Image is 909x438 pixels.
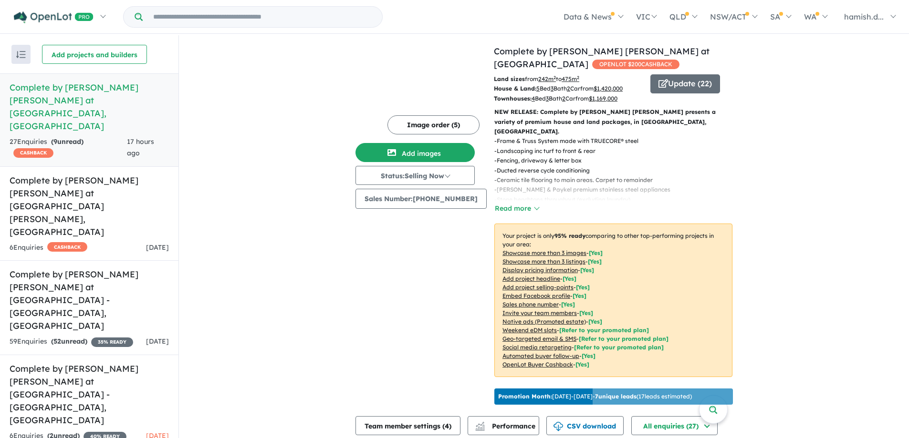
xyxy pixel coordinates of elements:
button: Read more [494,203,539,214]
p: Bed Bath Car from [494,94,643,103]
img: Openlot PRO Logo White [14,11,94,23]
span: [ Yes ] [589,249,603,256]
b: 7 unique leads [595,393,637,400]
strong: ( unread) [51,137,84,146]
img: download icon [554,422,563,431]
span: to [556,75,579,82]
span: [Refer to your promoted plan] [574,344,664,351]
input: Try estate name, suburb, builder or developer [145,7,380,27]
span: [ Yes ] [588,258,602,265]
div: 27 Enquir ies [10,136,127,159]
u: 3 [551,85,554,92]
p: - Ceramic tile flooring to main areas. Carpet to remainder [494,175,740,185]
p: - Ducted reverse cycle conditioning [494,166,740,175]
u: Social media retargeting [502,344,572,351]
span: [ Yes ] [561,301,575,308]
p: - Fencing, driveway & letter box [494,156,740,165]
p: - [PERSON_NAME] & Paykel premium stainless steel appliances [494,185,740,194]
span: [ Yes ] [579,309,593,316]
button: Status:Selling Now [355,166,475,185]
u: Automated buyer follow-up [502,352,579,359]
button: Performance [468,416,539,435]
span: Performance [477,422,535,430]
div: 6 Enquir ies [10,242,87,254]
p: from [494,74,643,84]
b: House & Land: [494,85,536,92]
button: Update (22) [650,74,720,93]
u: 242 m [538,75,556,82]
u: 475 m [562,75,579,82]
span: [ Yes ] [580,266,594,274]
span: [ Yes ] [563,275,576,282]
u: $ 1,169,000 [589,95,617,102]
u: 3 [546,95,549,102]
span: 9 [53,137,57,146]
p: [DATE] - [DATE] - ( 17 leads estimated) [498,392,692,401]
b: 95 % ready [554,232,585,239]
button: Team member settings (4) [355,416,460,435]
p: Your project is only comparing to other top-performing projects in your area: - - - - - - - - - -... [494,224,732,377]
b: Townhouses: [494,95,532,102]
span: [ Yes ] [573,292,586,299]
b: Promotion Month: [498,393,552,400]
span: 4 [445,422,449,430]
span: 52 [53,337,61,346]
p: - Stone benchtops throughout (excluding laundry) [494,195,740,204]
strong: ( unread) [51,337,87,346]
span: [Yes] [582,352,596,359]
span: hamish.d... [844,12,884,21]
u: Add project headline [502,275,560,282]
u: Geo-targeted email & SMS [502,335,576,342]
button: Add images [355,143,475,162]
span: [ Yes ] [576,284,590,291]
u: Showcase more than 3 listings [502,258,585,265]
p: NEW RELEASE: Complete by [PERSON_NAME] [PERSON_NAME] presents a variety of premium house and land... [494,107,732,136]
u: 4 [532,95,535,102]
span: [Refer to your promoted plan] [579,335,669,342]
b: Land sizes [494,75,525,82]
a: Complete by [PERSON_NAME] [PERSON_NAME] at [GEOGRAPHIC_DATA] [494,46,710,70]
span: [DATE] [146,243,169,252]
u: 5 [536,85,540,92]
p: - Frame & Truss System made with TRUECORE® steel [494,136,740,146]
h5: Complete by [PERSON_NAME] [PERSON_NAME] at [GEOGRAPHIC_DATA] , [GEOGRAPHIC_DATA] [10,81,169,132]
u: Add project selling-points [502,284,574,291]
u: Showcase more than 3 images [502,249,586,256]
button: Sales Number:[PHONE_NUMBER] [355,189,487,209]
u: Invite your team members [502,309,577,316]
u: OpenLot Buyer Cashback [502,361,573,368]
span: [DATE] [146,337,169,346]
u: Native ads (Promoted estate) [502,318,586,325]
span: [Refer to your promoted plan] [559,326,649,334]
u: Display pricing information [502,266,578,274]
u: Weekend eDM slots [502,326,557,334]
h5: Complete by [PERSON_NAME] [PERSON_NAME] at [GEOGRAPHIC_DATA][PERSON_NAME] , [GEOGRAPHIC_DATA] [10,174,169,238]
u: 2 [567,85,570,92]
u: $ 1,420,000 [594,85,623,92]
img: sort.svg [16,51,26,58]
button: All enquiries (27) [631,416,718,435]
sup: 2 [577,75,579,80]
h5: Complete by [PERSON_NAME] [PERSON_NAME] at [GEOGRAPHIC_DATA] - [GEOGRAPHIC_DATA] , [GEOGRAPHIC_DATA] [10,268,169,332]
u: 2 [562,95,565,102]
span: 17 hours ago [127,137,154,157]
u: Sales phone number [502,301,559,308]
span: [Yes] [575,361,589,368]
span: CASHBACK [47,242,87,252]
span: [Yes] [588,318,602,325]
button: Image order (5) [387,115,480,134]
p: Bed Bath Car from [494,84,643,93]
p: - Landscaping inc turf to front & rear [494,146,740,156]
img: bar-chart.svg [475,425,485,431]
button: CSV download [546,416,624,435]
span: 35 % READY [91,337,133,347]
button: Add projects and builders [42,45,147,64]
div: 59 Enquir ies [10,336,133,347]
span: CASHBACK [13,148,53,158]
u: Embed Facebook profile [502,292,570,299]
span: OPENLOT $ 200 CASHBACK [592,60,679,69]
h5: Complete by [PERSON_NAME] [PERSON_NAME] at [GEOGRAPHIC_DATA] - [GEOGRAPHIC_DATA] , [GEOGRAPHIC_DATA] [10,362,169,427]
img: line-chart.svg [476,422,484,427]
sup: 2 [554,75,556,80]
